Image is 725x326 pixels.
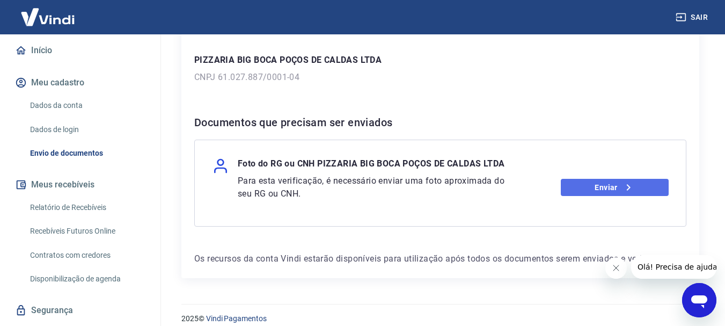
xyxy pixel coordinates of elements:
[238,175,518,200] p: Para esta verificação, é necessário enviar uma foto aproximada do seu RG ou CNH.
[194,114,686,131] h6: Documentos que precisam ser enviados
[194,252,686,265] p: Os recursos da conta Vindi estarão disponíveis para utilização após todos os documentos serem env...
[13,39,148,62] a: Início
[13,1,83,33] img: Vindi
[181,313,699,324] p: 2025 ©
[13,299,148,322] a: Segurança
[212,157,229,175] img: user.af206f65c40a7206969b71a29f56cfb7.svg
[26,220,148,242] a: Recebíveis Futuros Online
[682,283,716,317] iframe: Botão para abrir a janela de mensagens
[26,268,148,290] a: Disponibilização de agenda
[6,8,90,16] span: Olá! Precisa de ajuda?
[194,71,686,84] p: CNPJ 61.027.887/0001-04
[26,95,148,117] a: Dados da conta
[631,255,716,279] iframe: Mensagem da empresa
[194,54,686,67] p: PIZZARIA BIG BOCA POÇOS DE CALDAS LTDA
[26,197,148,219] a: Relatório de Recebíveis
[26,244,148,266] a: Contratos com credores
[26,142,148,164] a: Envio de documentos
[13,173,148,197] button: Meus recebíveis
[238,157,504,175] p: Foto do RG ou CNH PIZZARIA BIG BOCA POÇOS DE CALDAS LTDA
[673,8,712,27] button: Sair
[561,179,669,196] a: Enviar
[206,314,267,323] a: Vindi Pagamentos
[605,257,627,279] iframe: Fechar mensagem
[26,119,148,141] a: Dados de login
[13,71,148,95] button: Meu cadastro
